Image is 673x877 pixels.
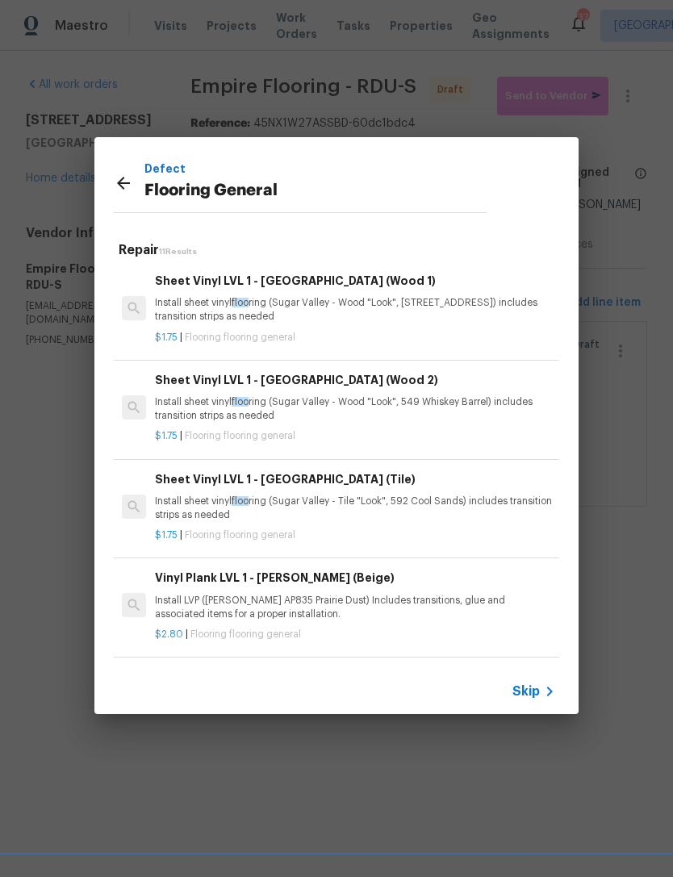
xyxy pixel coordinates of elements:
[232,298,249,307] span: floo
[155,429,555,443] p: |
[159,248,197,256] span: 11 Results
[155,431,178,441] span: $1.75
[155,528,555,542] p: |
[232,397,249,407] span: floo
[185,431,295,441] span: Flooring flooring general
[185,332,295,342] span: Flooring flooring general
[155,495,555,522] p: Install sheet vinyl ring (Sugar Valley - Tile "Look", 592 Cool Sands) includes transition strips ...
[155,594,555,621] p: Install LVP ([PERSON_NAME] AP835 Prairie Dust) Includes transitions, glue and associated items fo...
[232,496,249,506] span: floo
[155,395,555,423] p: Install sheet vinyl ring (Sugar Valley - Wood "Look", 549 Whiskey Barrel) includes transition str...
[155,331,555,345] p: |
[155,569,555,587] h6: Vinyl Plank LVL 1 - [PERSON_NAME] (Beige)
[155,530,178,540] span: $1.75
[512,683,540,700] span: Skip
[144,178,487,204] p: Flooring General
[155,470,555,488] h6: Sheet Vinyl LVL 1 - [GEOGRAPHIC_DATA] (Tile)
[155,332,178,342] span: $1.75
[144,160,487,177] p: Defect
[155,371,555,389] h6: Sheet Vinyl LVL 1 - [GEOGRAPHIC_DATA] (Wood 2)
[155,296,555,324] p: Install sheet vinyl ring (Sugar Valley - Wood "Look", [STREET_ADDRESS]) includes transition strip...
[155,272,555,290] h6: Sheet Vinyl LVL 1 - [GEOGRAPHIC_DATA] (Wood 1)
[190,629,301,639] span: Flooring flooring general
[119,242,559,259] h5: Repair
[155,629,183,639] span: $2.80
[155,628,555,641] p: |
[185,530,295,540] span: Flooring flooring general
